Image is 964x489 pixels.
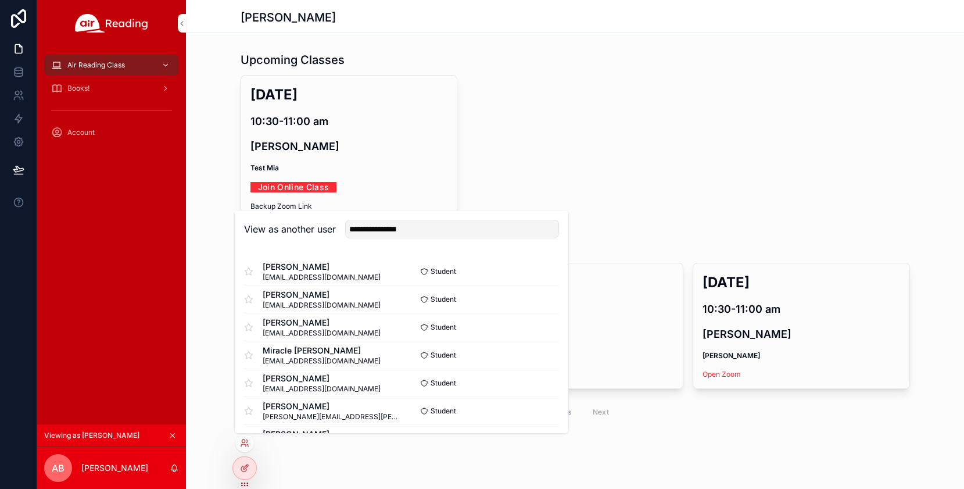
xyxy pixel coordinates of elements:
span: [PERSON_NAME] [263,289,381,301]
span: [EMAIL_ADDRESS][DOMAIN_NAME] [263,329,381,338]
h1: Upcoming Classes [241,52,345,68]
h4: [PERSON_NAME] [703,326,900,342]
strong: [PERSON_NAME] [703,351,760,360]
span: Student [431,295,456,304]
span: Miracle [PERSON_NAME] [263,345,381,356]
span: Student [431,323,456,332]
p: [PERSON_NAME] [81,462,148,474]
h2: View as another user [244,222,336,236]
span: [PERSON_NAME] [263,401,402,412]
span: [PERSON_NAME] [263,261,381,273]
a: Join Online Class [250,178,337,196]
span: [EMAIL_ADDRESS][DOMAIN_NAME] [263,301,381,310]
span: [PERSON_NAME][EMAIL_ADDRESS][PERSON_NAME][DOMAIN_NAME] [263,412,402,422]
a: Account [44,122,179,143]
h2: [DATE] [476,273,673,292]
span: [PERSON_NAME] [263,429,402,440]
span: Student [431,406,456,416]
div: scrollable content [37,47,186,158]
h1: [PERSON_NAME] [241,9,336,26]
h4: 10:30-11:00 am [476,301,673,317]
img: App logo [75,14,148,33]
h4: [PERSON_NAME] [250,138,447,154]
span: [EMAIL_ADDRESS][DOMAIN_NAME] [263,356,381,366]
a: Open Zoom [703,370,741,379]
span: Viewing as [PERSON_NAME] [44,431,139,440]
h4: 10:30-11:00 am [250,113,447,129]
span: [PERSON_NAME] [263,373,381,384]
span: Books! [67,84,89,93]
h2: [DATE] [703,273,900,292]
span: Account [67,128,95,137]
span: [PERSON_NAME] [263,317,381,329]
span: AB [52,461,64,475]
a: Air Reading Class [44,55,179,76]
h4: 10:30-11:00 am [703,301,900,317]
span: [EMAIL_ADDRESS][DOMAIN_NAME] [263,273,381,282]
span: Student [431,351,456,360]
h2: [DATE] [250,85,447,104]
a: Books! [44,78,179,99]
span: Backup Zoom Link [250,202,312,210]
span: [EMAIL_ADDRESS][DOMAIN_NAME] [263,384,381,394]
strong: Test Mia [250,163,279,172]
span: Student [431,267,456,276]
span: Air Reading Class [67,60,125,70]
span: Student [431,379,456,388]
h4: [PERSON_NAME] [476,326,673,342]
